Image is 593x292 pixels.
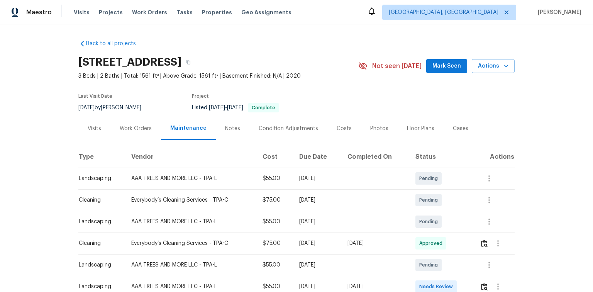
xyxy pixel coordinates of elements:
span: Needs Review [419,283,456,290]
span: Project [192,94,209,98]
span: [DATE] [227,105,243,110]
span: [PERSON_NAME] [535,8,581,16]
span: Visits [74,8,90,16]
div: Maintenance [170,124,207,132]
div: Cases [453,125,468,132]
span: Last Visit Date [78,94,112,98]
span: [DATE] [78,105,95,110]
button: Mark Seen [426,59,467,73]
div: Landscaping [79,261,119,269]
th: Due Date [293,146,341,168]
div: [DATE] [299,239,335,247]
div: Cleaning [79,239,119,247]
div: Work Orders [120,125,152,132]
div: [DATE] [299,283,335,290]
button: Copy Address [181,55,195,69]
span: 3 Beds | 2 Baths | Total: 1561 ft² | Above Grade: 1561 ft² | Basement Finished: N/A | 2020 [78,72,358,80]
div: [DATE] [299,261,335,269]
th: Status [409,146,474,168]
div: [DATE] [299,218,335,226]
div: Notes [225,125,240,132]
button: Actions [472,59,515,73]
span: Maestro [26,8,52,16]
span: Actions [478,61,508,71]
th: Actions [474,146,515,168]
div: Photos [370,125,388,132]
img: Review Icon [481,240,488,247]
div: AAA TREES AND MORE LLC - TPA-L [131,218,250,226]
span: Complete [249,105,278,110]
button: Review Icon [480,234,489,253]
th: Cost [256,146,293,168]
span: [GEOGRAPHIC_DATA], [GEOGRAPHIC_DATA] [389,8,498,16]
span: Not seen [DATE] [372,62,422,70]
div: Costs [337,125,352,132]
div: Floor Plans [407,125,434,132]
div: Everybody’s Cleaning Services - TPA-C [131,196,250,204]
span: Mark Seen [432,61,461,71]
div: $75.00 [263,239,287,247]
div: $55.00 [263,283,287,290]
a: Back to all projects [78,40,152,48]
div: AAA TREES AND MORE LLC - TPA-L [131,283,250,290]
div: Landscaping [79,175,119,182]
div: $55.00 [263,218,287,226]
span: Approved [419,239,446,247]
div: Landscaping [79,283,119,290]
th: Type [78,146,125,168]
div: Condition Adjustments [259,125,318,132]
span: Listed [192,105,279,110]
div: AAA TREES AND MORE LLC - TPA-L [131,261,250,269]
span: Tasks [176,10,193,15]
div: AAA TREES AND MORE LLC - TPA-L [131,175,250,182]
span: - [209,105,243,110]
span: Geo Assignments [241,8,291,16]
div: [DATE] [347,283,403,290]
span: Work Orders [132,8,167,16]
div: Cleaning [79,196,119,204]
span: [DATE] [209,105,225,110]
div: by [PERSON_NAME] [78,103,151,112]
div: $75.00 [263,196,287,204]
h2: [STREET_ADDRESS] [78,58,181,66]
div: $55.00 [263,175,287,182]
div: Everybody’s Cleaning Services - TPA-C [131,239,250,247]
span: Pending [419,175,441,182]
span: Pending [419,196,441,204]
div: Landscaping [79,218,119,226]
div: [DATE] [347,239,403,247]
span: Projects [99,8,123,16]
span: Pending [419,218,441,226]
div: $55.00 [263,261,287,269]
div: [DATE] [299,196,335,204]
th: Vendor [125,146,256,168]
span: Pending [419,261,441,269]
img: Review Icon [481,283,488,290]
span: Properties [202,8,232,16]
div: Visits [88,125,101,132]
div: [DATE] [299,175,335,182]
th: Completed On [341,146,410,168]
